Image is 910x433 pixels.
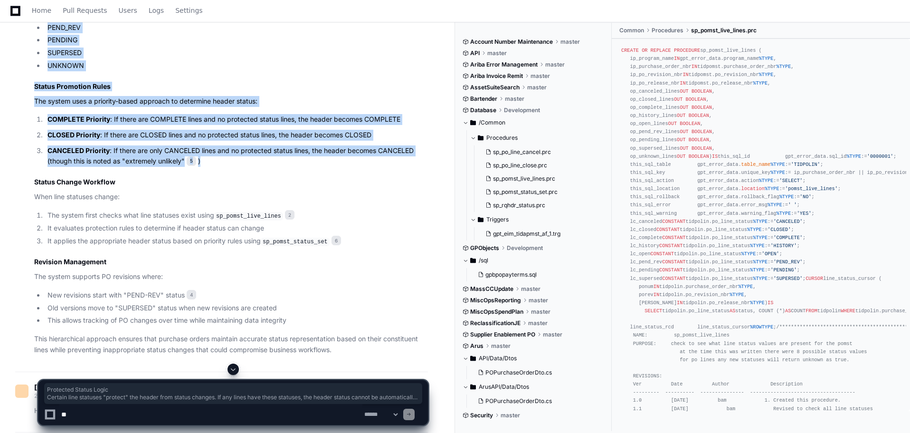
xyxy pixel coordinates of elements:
[651,251,674,257] span: CONSTANT
[285,210,294,220] span: 2
[806,276,823,281] span: CURSOR
[470,342,483,350] span: Arus
[45,60,428,71] li: UNKNOWN
[47,145,428,167] p: : If there are only CANCELED lines and no protected status lines, the header becomes CANCELED (th...
[527,84,547,91] span: master
[682,72,688,77] span: IN
[479,119,505,126] span: /Common
[493,202,545,209] span: sp_rqhdr_status.prc
[34,334,428,356] p: This hierarchical approach ensures that purchase orders maintain accurate status representation b...
[47,114,428,125] p: : If there are COMPLETE lines and no protected status lines, the header becomes COMPLETE
[689,113,709,118] span: BOOLEAN
[770,267,796,273] span: 'PENDING'
[741,162,771,167] span: table_name
[846,154,861,159] span: %TYPE
[674,48,700,53] span: PROCEDURE
[187,156,196,166] span: 5
[47,146,110,154] strong: CANCELED Priority
[777,64,791,69] span: %TYPE
[753,219,768,224] span: %TYPE
[34,192,428,202] p: When line statuses change:
[486,216,509,223] span: Triggers
[692,105,712,110] span: BOOLEAN
[482,145,599,159] button: sp_po_line_cancel.prc
[470,297,521,304] span: MiscOpsReporting
[45,210,428,221] li: The system first checks what line statuses exist using
[482,185,599,199] button: sp_pomst_status_set.prc
[479,257,488,264] span: /sql
[470,353,476,364] svg: Directory
[677,137,685,143] span: OUT
[677,113,685,118] span: OUT
[521,285,540,293] span: master
[482,227,599,241] button: gpt_eim_tidapmst_af_1.trg
[777,211,791,216] span: %TYPE
[788,202,796,208] span: ' '
[505,95,524,103] span: master
[773,276,803,281] span: 'SUPERSED'
[662,235,685,241] span: CONSTANT
[765,186,779,192] span: %TYPE
[34,177,428,187] h3: Status Change Workflow
[332,236,341,245] span: 6
[753,276,768,281] span: %TYPE
[662,276,685,281] span: CONSTANT
[470,255,476,266] svg: Directory
[741,251,756,257] span: %TYPE
[692,64,697,69] span: IN
[677,154,685,159] span: OUT
[470,84,520,91] span: AssetSuiteSearch
[674,96,682,102] span: OUT
[507,244,543,252] span: Development
[485,271,537,279] span: gpbpopayterms.sql
[797,211,812,216] span: 'YES'
[470,130,605,145] button: Procedures
[187,290,196,299] span: 4
[659,243,682,249] span: CONSTANT
[261,238,330,246] code: sp_pomst_status_set
[645,308,662,314] span: SELECT
[680,80,685,86] span: IN
[470,106,496,114] span: Database
[759,178,774,183] span: %TYPE
[470,285,513,293] span: MassCCUpdate
[662,219,685,224] span: CONSTANT
[45,48,428,58] li: SUPERSED
[463,115,605,130] button: /Common
[692,88,712,94] span: BOOLEAN
[762,251,779,257] span: 'OPEN'
[768,300,773,306] span: IS
[531,308,550,316] span: master
[531,72,550,80] span: master
[34,96,428,107] p: The system uses a priority-based approach to determine header status:
[773,219,803,224] span: 'CANCELED'
[686,96,706,102] span: BOOLEAN
[753,235,768,241] span: %TYPE
[493,175,555,183] span: sp_pomst_live_lines.prc
[779,194,794,200] span: %TYPE
[652,27,683,34] span: Procedures
[493,148,551,156] span: sp_po_line_cancel.prc
[560,38,580,46] span: master
[528,319,548,327] span: master
[747,227,762,232] span: %TYPE
[47,386,419,401] span: Protected Status Logic Certain line statuses "protect" the header from status changes. If any lin...
[759,56,774,61] span: %TYPE
[47,131,100,139] strong: CLOSED Priority
[867,154,893,159] span: '0000001'
[543,331,562,338] span: master
[680,145,688,151] span: OUT
[689,154,709,159] span: BOOLEAN
[34,82,428,91] h3: Status Promotion Rules
[463,351,605,366] button: API/Data/Dtos
[680,105,688,110] span: OUT
[770,243,796,249] span: 'HISTORY'
[482,199,599,212] button: sp_rqhdr_status.prc
[730,292,744,298] span: %TYPE
[482,172,599,185] button: sp_pomst_live_lines.prc
[470,212,605,227] button: Triggers
[656,227,680,232] span: CONSTANT
[806,308,817,314] span: FROM
[773,259,803,265] span: 'PEND_REV'
[785,186,838,192] span: 'pomst_live_lines'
